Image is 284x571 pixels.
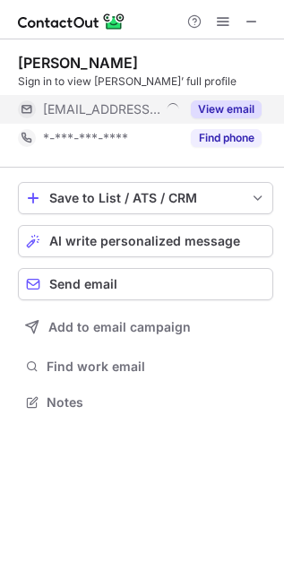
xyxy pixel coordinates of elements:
[49,234,240,248] span: AI write personalized message
[49,277,117,291] span: Send email
[18,354,273,379] button: Find work email
[47,359,266,375] span: Find work email
[191,129,262,147] button: Reveal Button
[18,74,273,90] div: Sign in to view [PERSON_NAME]’ full profile
[191,100,262,118] button: Reveal Button
[18,11,125,32] img: ContactOut v5.3.10
[49,191,242,205] div: Save to List / ATS / CRM
[47,394,266,411] span: Notes
[18,311,273,343] button: Add to email campaign
[18,268,273,300] button: Send email
[18,54,138,72] div: [PERSON_NAME]
[43,101,160,117] span: [EMAIL_ADDRESS][DOMAIN_NAME]
[18,225,273,257] button: AI write personalized message
[18,390,273,415] button: Notes
[18,182,273,214] button: save-profile-one-click
[48,320,191,334] span: Add to email campaign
